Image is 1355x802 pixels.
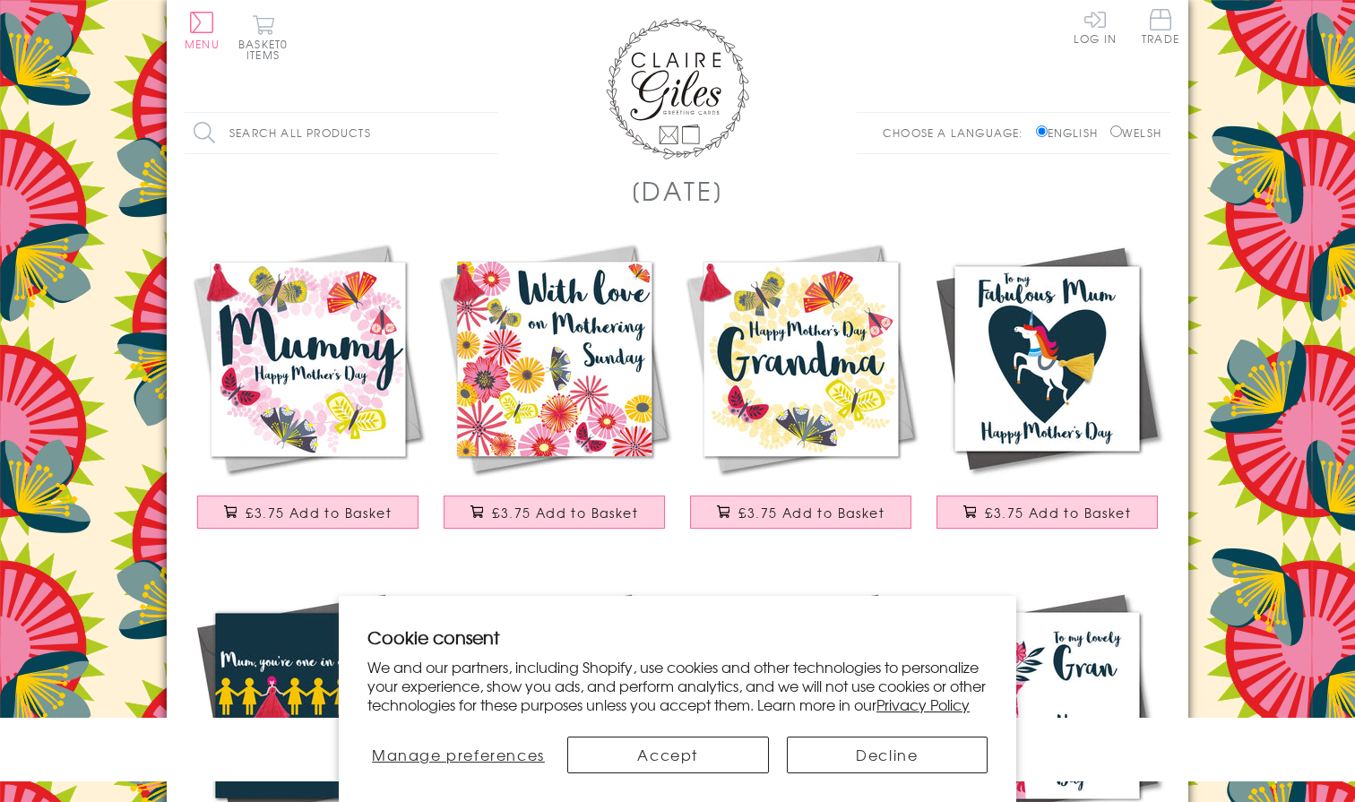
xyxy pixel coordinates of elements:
[185,236,431,482] img: Mother's Day Card, Butterfly Wreath, Mummy, Embellished with a colourful tassel
[1142,9,1179,47] a: Trade
[677,236,924,482] img: Mother's Day Card, Butterfly Wreath, Grandma, Embellished with a tassel
[985,504,1131,522] span: £3.75 Add to Basket
[246,36,288,63] span: 0 items
[606,18,749,160] img: Claire Giles Greetings Cards
[367,658,988,713] p: We and our partners, including Shopify, use cookies and other technologies to personalize your ex...
[185,113,498,153] input: Search all products
[480,113,498,153] input: Search
[787,737,988,773] button: Decline
[738,504,885,522] span: £3.75 Add to Basket
[1110,125,1122,137] input: Welsh
[677,236,924,547] a: Mother's Day Card, Butterfly Wreath, Grandma, Embellished with a tassel £3.75 Add to Basket
[631,172,725,209] h1: [DATE]
[1036,125,1048,137] input: English
[185,236,431,547] a: Mother's Day Card, Butterfly Wreath, Mummy, Embellished with a colourful tassel £3.75 Add to Basket
[246,504,392,522] span: £3.75 Add to Basket
[492,504,638,522] span: £3.75 Add to Basket
[1142,9,1179,44] span: Trade
[1074,9,1117,44] a: Log In
[924,236,1170,482] img: Mother's Day Card, Unicorn, Fabulous Mum, Embellished with a colourful tassel
[185,36,220,52] span: Menu
[690,496,912,529] button: £3.75 Add to Basket
[924,236,1170,547] a: Mother's Day Card, Unicorn, Fabulous Mum, Embellished with a colourful tassel £3.75 Add to Basket
[883,125,1032,141] p: Choose a language:
[431,236,677,547] a: Mother's Day Card, Tumbling Flowers, Mothering Sunday, Embellished with a tassel £3.75 Add to Basket
[1110,125,1161,141] label: Welsh
[367,737,549,773] button: Manage preferences
[372,744,545,765] span: Manage preferences
[185,12,220,49] button: Menu
[431,236,677,482] img: Mother's Day Card, Tumbling Flowers, Mothering Sunday, Embellished with a tassel
[444,496,666,529] button: £3.75 Add to Basket
[567,737,769,773] button: Accept
[936,496,1159,529] button: £3.75 Add to Basket
[197,496,419,529] button: £3.75 Add to Basket
[238,14,288,60] button: Basket0 items
[1036,125,1107,141] label: English
[876,694,970,715] a: Privacy Policy
[367,625,988,650] h2: Cookie consent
